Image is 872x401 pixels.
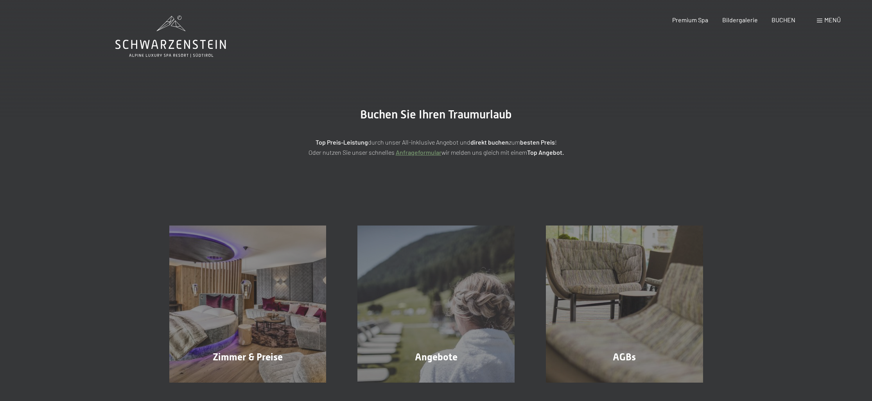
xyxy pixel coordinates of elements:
span: Menü [824,16,841,23]
a: BUCHEN [772,16,795,23]
a: Bildergalerie [722,16,758,23]
a: Premium Spa [672,16,708,23]
p: durch unser All-inklusive Angebot und zum ! Oder nutzen Sie unser schnelles wir melden uns gleich... [240,137,632,157]
a: Anfrageformular [396,149,441,156]
span: Buchen Sie Ihren Traumurlaub [360,107,512,121]
a: Buchung Zimmer & Preise [154,226,342,383]
a: Buchung Angebote [342,226,530,383]
span: Zimmer & Preise [213,351,283,363]
span: AGBs [613,351,636,363]
a: Buchung AGBs [530,226,719,383]
strong: Top Angebot. [527,149,564,156]
span: Angebote [415,351,458,363]
strong: besten Preis [520,138,555,146]
strong: direkt buchen [470,138,509,146]
strong: Top Preis-Leistung [316,138,368,146]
